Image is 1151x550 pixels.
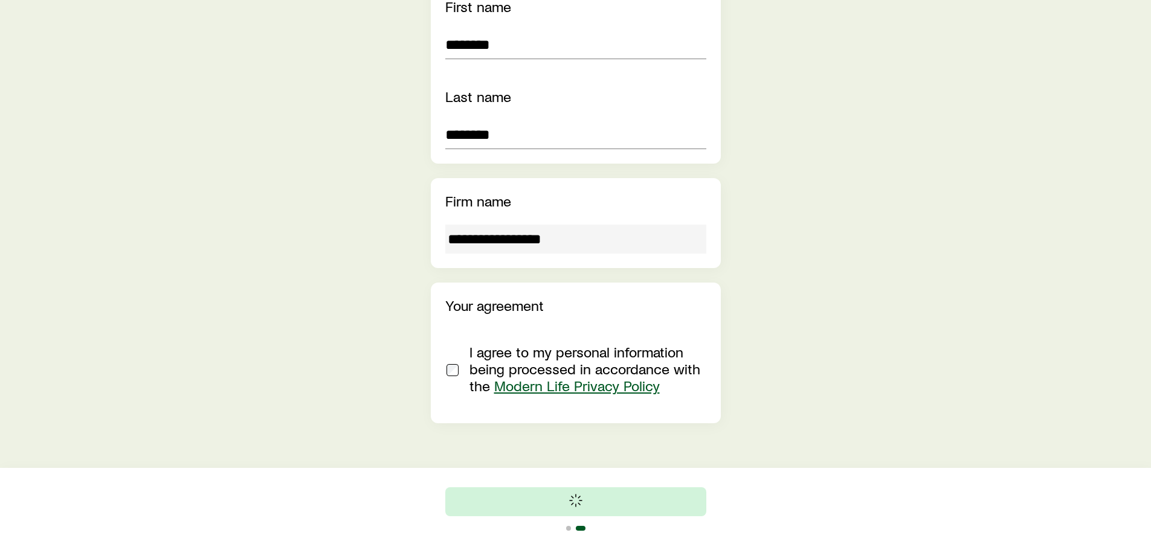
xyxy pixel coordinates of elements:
label: Your agreement [445,296,544,314]
span: I agree to my personal information being processed in accordance with the [469,343,700,394]
label: Firm name [445,192,511,209]
a: Modern Life Privacy Policy [494,377,660,394]
input: I agree to my personal information being processed in accordance with the Modern Life Privacy Policy [447,364,459,376]
label: Last name [445,88,511,105]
